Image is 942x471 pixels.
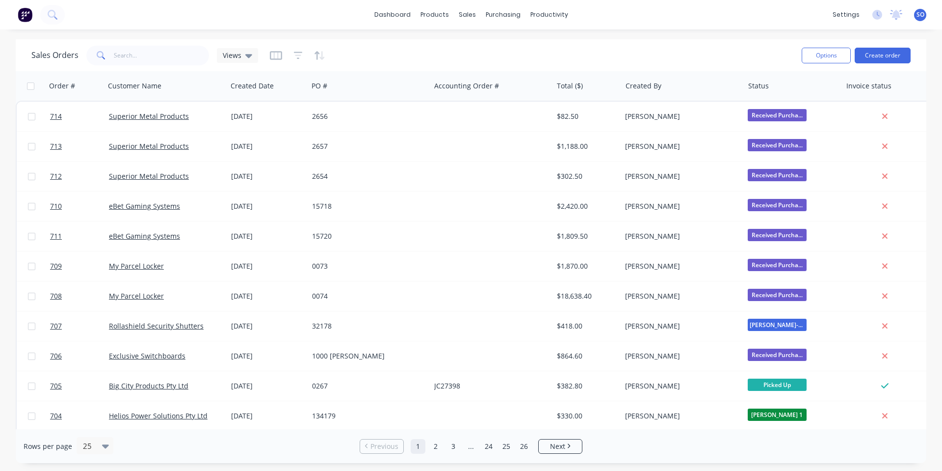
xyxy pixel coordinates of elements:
div: 0074 [312,291,421,301]
span: 706 [50,351,62,361]
a: Page 2 [428,439,443,454]
div: settings [828,7,864,22]
div: [PERSON_NAME] [625,231,734,241]
div: $382.80 [557,381,614,391]
input: Search... [114,46,209,65]
a: 705 [50,371,109,401]
span: Received Purcha... [748,289,807,301]
img: Factory [18,7,32,22]
div: JC27398 [434,381,543,391]
div: $1,870.00 [557,261,614,271]
a: 709 [50,251,109,281]
div: $864.60 [557,351,614,361]
span: Received Purcha... [748,169,807,181]
a: dashboard [369,7,416,22]
div: purchasing [481,7,525,22]
button: Create order [855,48,911,63]
a: Superior Metal Products [109,171,189,181]
div: [DATE] [231,411,304,421]
div: $2,420.00 [557,201,614,211]
a: 710 [50,192,109,221]
span: 705 [50,381,62,391]
div: PO # [312,81,327,91]
a: 704 [50,401,109,431]
a: 713 [50,132,109,161]
span: 709 [50,261,62,271]
div: [PERSON_NAME] [625,171,734,181]
div: 15720 [312,231,421,241]
span: [PERSON_NAME] 1 [748,409,807,421]
a: Previous page [360,442,403,451]
div: Created By [626,81,661,91]
div: Order # [49,81,75,91]
div: 2657 [312,141,421,151]
div: 2656 [312,111,421,121]
div: $1,188.00 [557,141,614,151]
div: [PERSON_NAME] [625,321,734,331]
div: [PERSON_NAME] [625,111,734,121]
div: 0267 [312,381,421,391]
a: My Parcel Locker [109,291,164,301]
div: Status [748,81,769,91]
button: Options [802,48,851,63]
a: 711 [50,222,109,251]
span: Received Purcha... [748,229,807,241]
a: My Parcel Locker [109,261,164,271]
div: Created Date [231,81,274,91]
a: Big City Products Pty Ltd [109,381,188,390]
div: [DATE] [231,171,304,181]
div: [DATE] [231,381,304,391]
span: 707 [50,321,62,331]
ul: Pagination [356,439,586,454]
span: Received Purcha... [748,259,807,271]
div: [DATE] [231,321,304,331]
a: Rollashield Security Shutters [109,321,204,331]
div: products [416,7,454,22]
a: Page 26 [517,439,531,454]
div: [PERSON_NAME] [625,291,734,301]
div: 134179 [312,411,421,421]
a: Superior Metal Products [109,111,189,121]
div: 15718 [312,201,421,211]
div: $82.50 [557,111,614,121]
div: 1000 [PERSON_NAME] [312,351,421,361]
div: 2654 [312,171,421,181]
span: [PERSON_NAME]-Power C5 [748,319,807,331]
div: [DATE] [231,201,304,211]
a: Jump forward [464,439,478,454]
div: [PERSON_NAME] [625,411,734,421]
div: sales [454,7,481,22]
div: [DATE] [231,111,304,121]
a: Page 3 [446,439,461,454]
div: Accounting Order # [434,81,499,91]
a: eBet Gaming Systems [109,231,180,241]
span: Received Purcha... [748,349,807,361]
span: Views [223,50,241,60]
div: [DATE] [231,351,304,361]
div: [DATE] [231,231,304,241]
a: Page 25 [499,439,514,454]
span: SO [916,10,924,19]
span: Received Purcha... [748,109,807,121]
span: 708 [50,291,62,301]
span: Previous [370,442,398,451]
div: Customer Name [108,81,161,91]
a: Next page [539,442,582,451]
span: 710 [50,201,62,211]
div: 32178 [312,321,421,331]
div: $330.00 [557,411,614,421]
span: Received Purcha... [748,199,807,211]
h1: Sales Orders [31,51,78,60]
div: $418.00 [557,321,614,331]
div: [PERSON_NAME] [625,201,734,211]
div: Total ($) [557,81,583,91]
div: $18,638.40 [557,291,614,301]
div: [PERSON_NAME] [625,351,734,361]
span: 713 [50,141,62,151]
span: Next [550,442,565,451]
div: $1,809.50 [557,231,614,241]
a: 708 [50,281,109,311]
div: 0073 [312,261,421,271]
div: [DATE] [231,141,304,151]
div: productivity [525,7,573,22]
